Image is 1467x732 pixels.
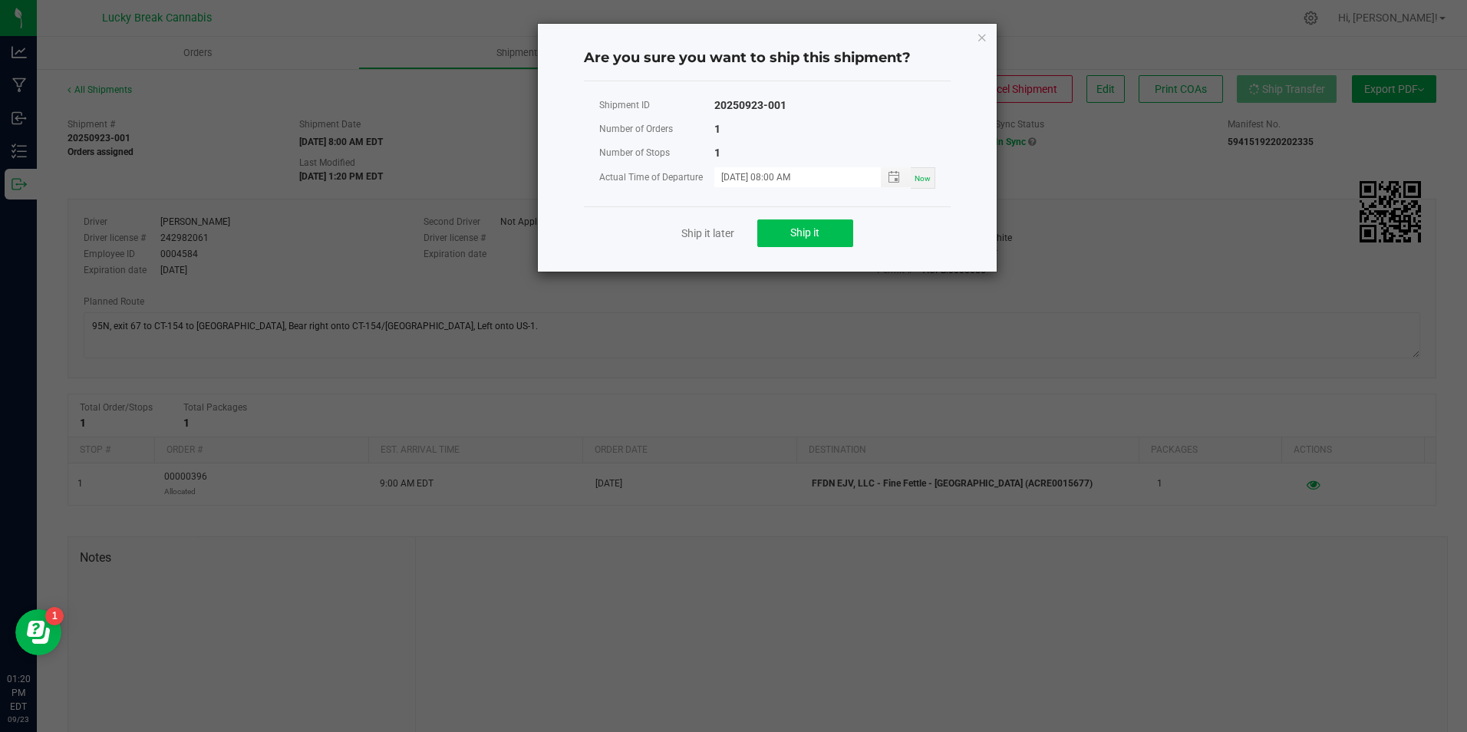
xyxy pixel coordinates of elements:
[599,120,714,139] div: Number of Orders
[977,28,987,46] button: Close
[599,168,714,187] div: Actual Time of Departure
[45,607,64,625] iframe: Resource center unread badge
[790,226,819,239] span: Ship it
[15,609,61,655] iframe: Resource center
[714,143,720,163] div: 1
[915,174,931,183] span: Now
[714,120,720,139] div: 1
[714,167,865,186] input: MM/dd/yyyy HH:MM a
[599,96,714,115] div: Shipment ID
[584,48,951,68] h4: Are you sure you want to ship this shipment?
[681,226,734,241] a: Ship it later
[757,219,853,247] button: Ship it
[714,96,786,115] div: 20250923-001
[599,143,714,163] div: Number of Stops
[881,167,911,186] span: Toggle popup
